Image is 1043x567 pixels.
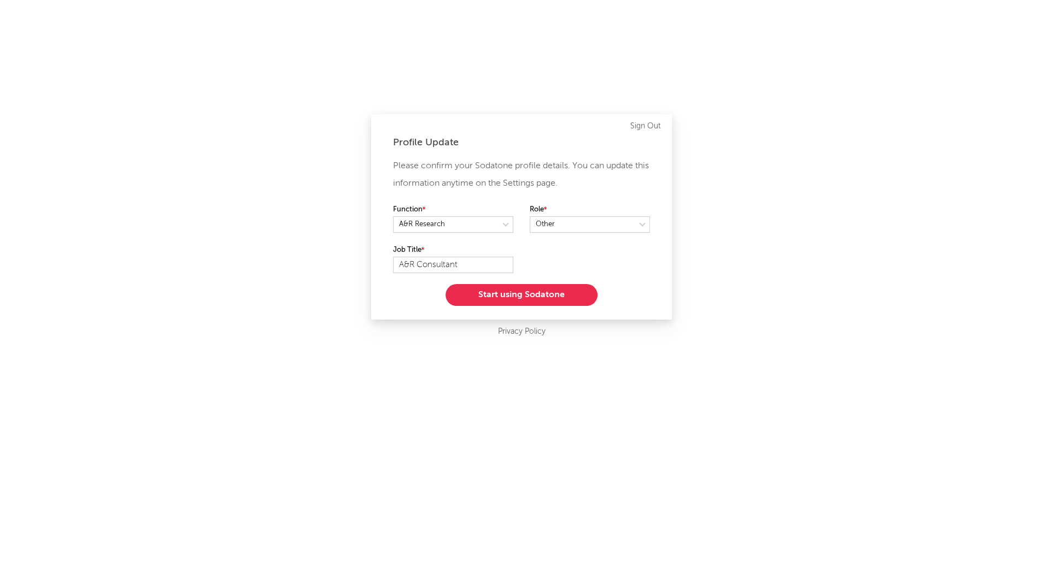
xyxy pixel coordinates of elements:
[393,157,650,192] p: Please confirm your Sodatone profile details. You can update this information anytime on the Sett...
[393,244,513,257] label: Job Title
[498,325,546,339] a: Privacy Policy
[393,136,650,149] div: Profile Update
[630,120,661,133] a: Sign Out
[393,203,513,216] label: Function
[530,203,650,216] label: Role
[446,284,597,306] button: Start using Sodatone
